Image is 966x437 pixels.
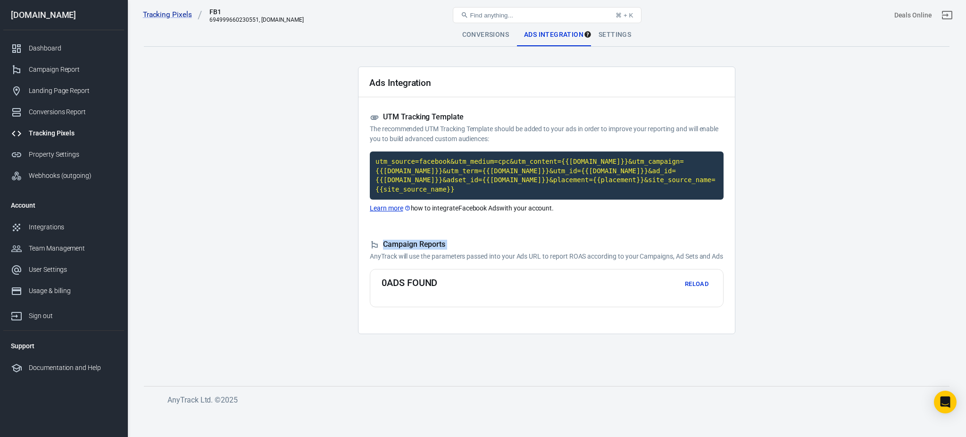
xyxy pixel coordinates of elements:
a: Usage & billing [3,280,124,302]
div: User Settings [29,265,117,275]
div: ⌘ + K [616,12,633,19]
div: 694999660230551, the420crew.com [209,17,304,23]
code: Click to copy [370,151,724,200]
div: Sign out [29,311,117,321]
a: Tracking Pixels [3,123,124,144]
span: Find anything... [470,12,513,19]
div: Conversions Report [29,107,117,117]
a: Integrations [3,217,124,238]
a: Learn more [370,203,411,213]
button: Reload [682,277,712,292]
a: User Settings [3,259,124,280]
p: AnyTrack will use the parameters passed into your Ads URL to report ROAS according to your Campai... [370,252,724,261]
h4: 0 ads found [382,277,437,292]
p: how to integrate Facebook Ads with your account. [370,203,724,213]
div: [DOMAIN_NAME] [3,11,124,19]
div: Usage & billing [29,286,117,296]
div: Ads Integration [516,24,591,46]
a: Team Management [3,238,124,259]
a: Tracking Pixels [143,10,202,20]
a: Property Settings [3,144,124,165]
li: Support [3,335,124,357]
div: Integrations [29,222,117,232]
div: Settings [591,24,639,46]
h5: UTM Tracking Template [370,112,724,122]
a: Dashboard [3,38,124,59]
a: Conversions Report [3,101,124,123]
div: FB1 [209,7,304,17]
div: Account id: a5bWPift [894,10,932,20]
div: Team Management [29,244,117,253]
button: Find anything...⌘ + K [453,7,641,23]
li: Account [3,194,124,217]
div: Campaign Report [29,65,117,75]
h2: Ads Integration [369,78,431,88]
a: Sign out [936,4,958,26]
a: Sign out [3,302,124,327]
div: Conversions [455,24,516,46]
div: Documentation and Help [29,363,117,373]
p: The recommended UTM Tracking Template should be added to your ads in order to improve your report... [370,124,724,144]
div: Webhooks (outgoing) [29,171,117,181]
h6: AnyTrack Ltd. © 2025 [167,394,875,406]
a: Webhooks (outgoing) [3,165,124,186]
div: Dashboard [29,43,117,53]
div: Tooltip anchor [583,30,592,39]
div: Open Intercom Messenger [934,391,957,413]
div: Tracking Pixels [29,128,117,138]
h5: Campaign Reports [370,240,724,250]
a: Campaign Report [3,59,124,80]
a: Landing Page Report [3,80,124,101]
div: Landing Page Report [29,86,117,96]
div: Property Settings [29,150,117,160]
